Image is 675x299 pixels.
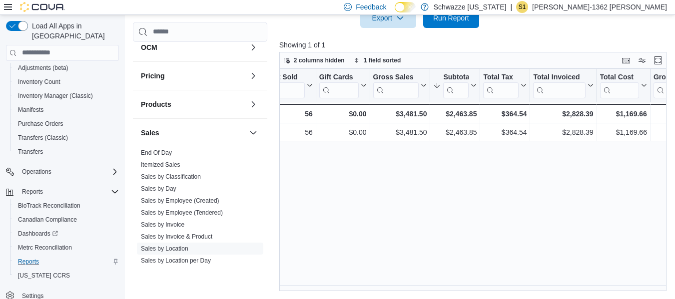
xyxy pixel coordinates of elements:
[18,272,70,280] span: [US_STATE] CCRS
[373,73,419,82] div: Gross Sales
[600,126,647,138] div: $1,169.66
[141,128,159,138] h3: Sales
[279,40,671,50] p: Showing 1 of 1
[350,54,405,66] button: 1 field sorted
[280,54,349,66] button: 2 columns hidden
[10,241,123,255] button: Metrc Reconciliation
[14,270,74,282] a: [US_STATE] CCRS
[14,146,119,158] span: Transfers
[14,228,62,240] a: Dashboards
[10,145,123,159] button: Transfers
[10,89,123,103] button: Inventory Manager (Classic)
[14,104,47,116] a: Manifests
[247,70,259,82] button: Pricing
[269,108,313,120] div: 56
[360,8,416,28] button: Export
[18,134,68,142] span: Transfers (Classic)
[319,108,367,120] div: $0.00
[141,99,245,109] button: Products
[18,186,47,198] button: Reports
[18,258,39,266] span: Reports
[141,257,211,264] a: Sales by Location per Day
[141,209,223,216] a: Sales by Employee (Tendered)
[373,108,427,120] div: $3,481.50
[10,75,123,89] button: Inventory Count
[141,245,188,253] span: Sales by Location
[141,99,171,109] h3: Products
[141,233,212,241] span: Sales by Invoice & Product
[600,108,647,120] div: $1,169.66
[14,62,72,74] a: Adjustments (beta)
[141,221,184,228] a: Sales by Invoice
[600,73,639,82] div: Total Cost
[18,166,55,178] button: Operations
[269,73,313,98] button: Net Sold
[14,62,119,74] span: Adjustments (beta)
[141,128,245,138] button: Sales
[18,166,119,178] span: Operations
[14,90,97,102] a: Inventory Manager (Classic)
[533,108,593,120] div: $2,828.39
[600,73,639,98] div: Total Cost
[141,71,245,81] button: Pricing
[533,73,585,98] div: Total Invoiced
[433,108,477,120] div: $2,463.85
[141,149,172,157] span: End Of Day
[483,73,519,98] div: Total Tax
[141,173,201,180] a: Sales by Classification
[423,8,479,28] button: Run Report
[443,73,469,82] div: Subtotal
[14,242,119,254] span: Metrc Reconciliation
[483,126,527,138] div: $364.54
[620,54,632,66] button: Keyboard shortcuts
[14,132,119,144] span: Transfers (Classic)
[18,186,119,198] span: Reports
[319,126,367,138] div: $0.00
[14,256,43,268] a: Reports
[2,185,123,199] button: Reports
[373,126,427,138] div: $3,481.50
[141,42,245,52] button: OCM
[510,1,512,13] p: |
[269,126,313,138] div: 56
[433,73,477,98] button: Subtotal
[533,73,593,98] button: Total Invoiced
[141,185,176,193] span: Sales by Day
[18,148,43,156] span: Transfers
[652,54,664,66] button: Enter fullscreen
[319,73,367,98] button: Gift Cards
[10,131,123,145] button: Transfers (Classic)
[532,1,667,13] p: [PERSON_NAME]-1362 [PERSON_NAME]
[10,103,123,117] button: Manifests
[22,168,51,176] span: Operations
[18,106,43,114] span: Manifests
[14,118,67,130] a: Purchase Orders
[141,71,164,81] h3: Pricing
[319,73,359,98] div: Gift Card Sales
[141,257,211,265] span: Sales by Location per Day
[14,76,64,88] a: Inventory Count
[519,1,526,13] span: S1
[10,213,123,227] button: Canadian Compliance
[247,41,259,53] button: OCM
[269,73,305,98] div: Net Sold
[10,227,123,241] a: Dashboards
[14,118,119,130] span: Purchase Orders
[14,214,81,226] a: Canadian Compliance
[366,8,410,28] span: Export
[141,185,176,192] a: Sales by Day
[373,73,419,98] div: Gross Sales
[141,245,188,252] a: Sales by Location
[10,199,123,213] button: BioTrack Reconciliation
[356,2,386,12] span: Feedback
[10,255,123,269] button: Reports
[269,73,305,82] div: Net Sold
[14,132,72,144] a: Transfers (Classic)
[141,197,219,204] a: Sales by Employee (Created)
[636,54,648,66] button: Display options
[141,161,180,169] span: Itemized Sales
[247,127,259,139] button: Sales
[18,216,77,224] span: Canadian Compliance
[28,21,119,41] span: Load All Apps in [GEOGRAPHIC_DATA]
